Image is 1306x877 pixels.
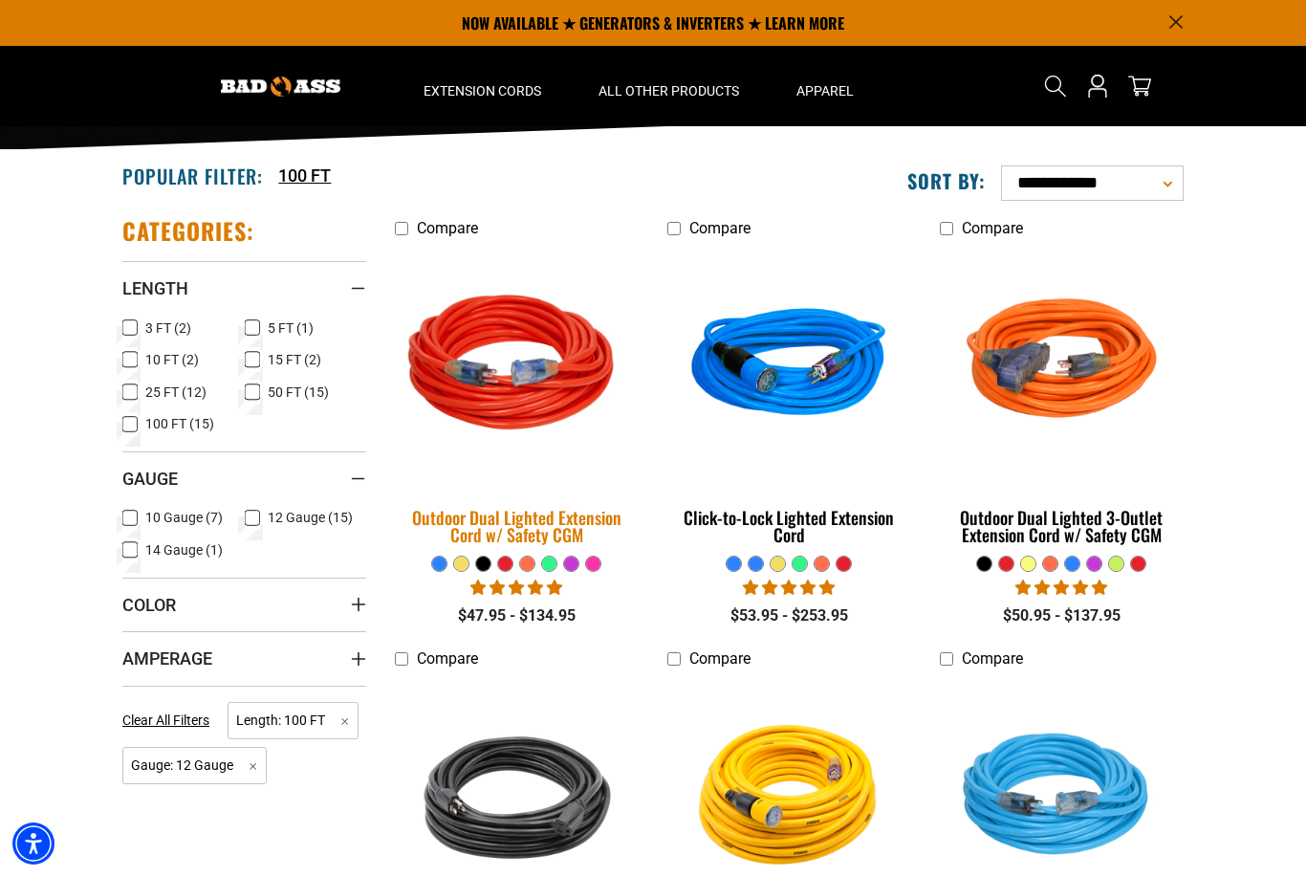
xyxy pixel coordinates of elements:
div: Click-to-Lock Lighted Extension Cord [667,509,911,543]
span: Compare [689,219,751,237]
span: Clear All Filters [122,713,209,728]
h2: Categories: [122,216,254,246]
div: Outdoor Dual Lighted Extension Cord w/ Safety CGM [395,509,639,543]
span: 4.80 stars [1015,579,1107,597]
div: $53.95 - $253.95 [667,604,911,627]
a: Length: 100 FT [228,711,359,729]
span: Compare [689,649,751,668]
summary: Search [1040,71,1071,101]
img: orange [941,256,1182,476]
summary: Extension Cords [395,46,570,126]
div: $47.95 - $134.95 [395,604,639,627]
span: Gauge: 12 Gauge [122,747,267,784]
a: Open this option [1082,46,1113,126]
a: Gauge: 12 Gauge [122,756,267,774]
span: 15 FT (2) [268,353,321,366]
span: Amperage [122,647,212,669]
span: Color [122,594,176,616]
span: Compare [417,649,478,668]
span: 10 FT (2) [145,353,199,366]
a: blue Click-to-Lock Lighted Extension Cord [667,247,911,555]
span: Compare [417,219,478,237]
a: 100 FT [278,163,331,188]
span: 12 Gauge (15) [268,511,353,524]
summary: Length [122,261,366,315]
div: $50.95 - $137.95 [940,604,1184,627]
span: 5 FT (1) [268,321,314,335]
div: Outdoor Dual Lighted 3-Outlet Extension Cord w/ Safety CGM [940,509,1184,543]
span: Extension Cords [424,82,541,99]
h2: Popular Filter: [122,164,263,188]
img: Red [383,244,651,489]
a: orange Outdoor Dual Lighted 3-Outlet Extension Cord w/ Safety CGM [940,247,1184,555]
span: 50 FT (15) [268,385,329,399]
summary: All Other Products [570,46,768,126]
a: Clear All Filters [122,711,217,731]
img: Bad Ass Extension Cords [221,77,340,97]
a: cart [1124,75,1155,98]
span: All Other Products [599,82,739,99]
span: 10 Gauge (7) [145,511,223,524]
span: 4.87 stars [743,579,835,597]
span: 100 FT (15) [145,417,214,430]
span: Gauge [122,468,178,490]
span: Length: 100 FT [228,702,359,739]
span: Compare [962,649,1023,668]
span: 14 Gauge (1) [145,543,223,557]
span: Length [122,277,188,299]
div: Accessibility Menu [12,822,54,865]
label: Sort by: [907,168,986,193]
span: 4.82 stars [470,579,562,597]
span: 3 FT (2) [145,321,191,335]
span: Compare [962,219,1023,237]
span: 25 FT (12) [145,385,207,399]
img: blue [668,256,909,476]
summary: Apparel [768,46,882,126]
summary: Amperage [122,631,366,685]
span: Apparel [796,82,854,99]
summary: Gauge [122,451,366,505]
a: Red Outdoor Dual Lighted Extension Cord w/ Safety CGM [395,247,639,555]
summary: Color [122,578,366,631]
